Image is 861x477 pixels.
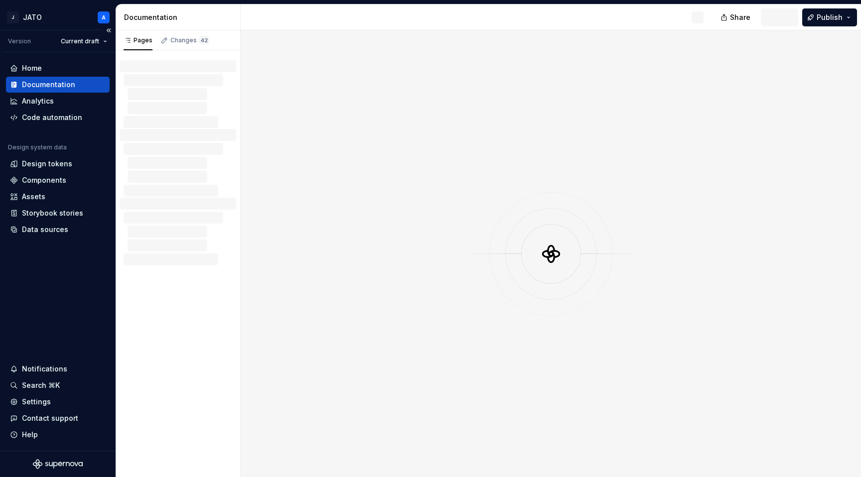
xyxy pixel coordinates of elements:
button: Collapse sidebar [102,23,116,37]
a: Design tokens [6,156,110,172]
div: Pages [124,36,152,44]
a: Assets [6,189,110,205]
span: Publish [817,12,843,22]
div: Home [22,63,42,73]
div: Design tokens [22,159,72,169]
div: Components [22,175,66,185]
div: A [102,13,106,21]
a: Components [6,172,110,188]
a: Code automation [6,110,110,125]
div: Documentation [124,12,236,22]
div: JATO [23,12,42,22]
button: Search ⌘K [6,377,110,393]
button: JJATOA [2,6,114,28]
button: Help [6,427,110,443]
div: Documentation [22,80,75,90]
span: Current draft [61,37,99,45]
a: Settings [6,394,110,410]
span: Share [730,12,750,22]
button: Publish [802,8,857,26]
div: Search ⌘K [22,380,60,390]
div: Storybook stories [22,208,83,218]
svg: Supernova Logo [33,459,83,469]
button: Contact support [6,410,110,426]
div: Code automation [22,113,82,122]
button: Notifications [6,361,110,377]
div: Version [8,37,31,45]
span: 42 [199,36,209,44]
div: Design system data [8,143,67,151]
a: Storybook stories [6,205,110,221]
a: Home [6,60,110,76]
button: Share [716,8,757,26]
div: Analytics [22,96,54,106]
a: Analytics [6,93,110,109]
div: Contact support [22,413,78,423]
div: Settings [22,397,51,407]
div: Notifications [22,364,67,374]
div: Data sources [22,225,68,235]
a: Documentation [6,77,110,93]
div: Changes [170,36,209,44]
a: Data sources [6,222,110,238]
div: J [7,11,19,23]
div: Help [22,430,38,440]
button: Current draft [56,34,112,48]
div: Assets [22,192,45,202]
